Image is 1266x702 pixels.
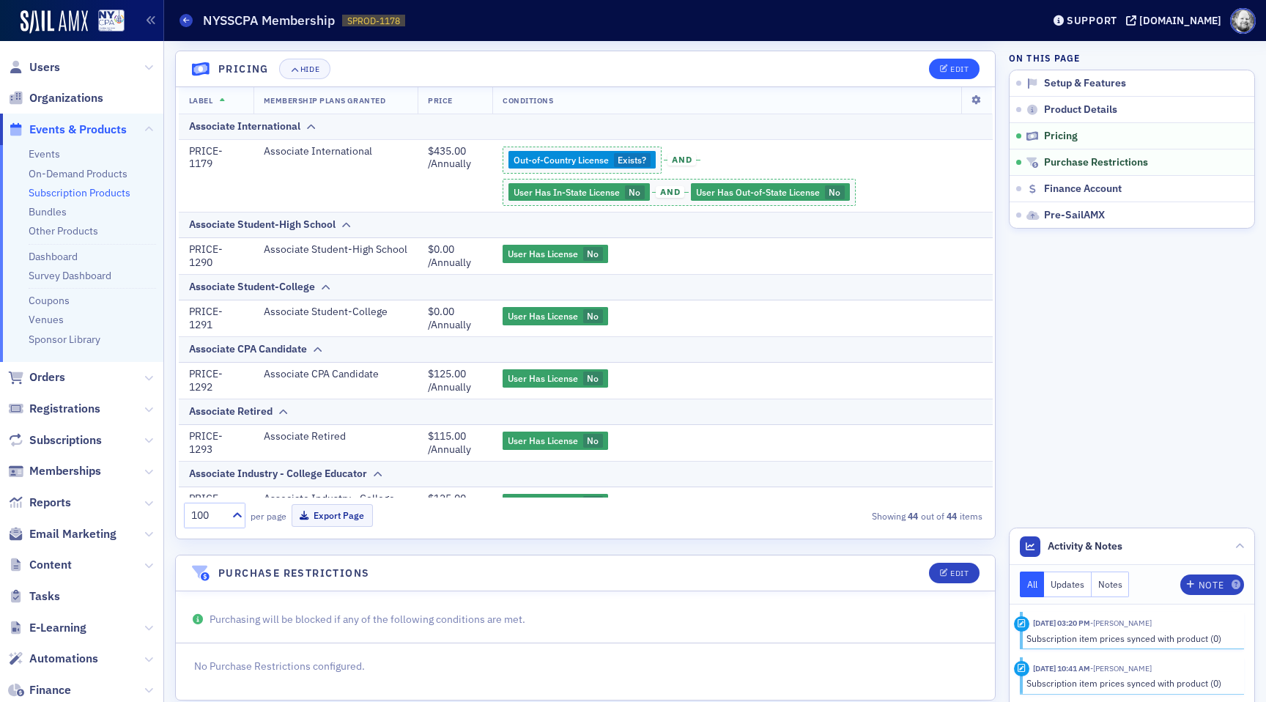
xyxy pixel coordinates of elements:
span: SPROD-1178 [347,15,400,27]
a: Organizations [8,90,103,106]
p: No Purchase Restrictions configured. [194,659,977,674]
span: Organizations [29,90,103,106]
span: Events & Products [29,122,127,138]
a: Orders [8,369,65,385]
div: PRICE-1291 [189,306,243,331]
button: Edit [929,563,980,583]
span: E-Learning [29,620,86,636]
a: Sponsor Library [29,333,100,346]
button: Note [1180,574,1244,595]
span: Pricing [1044,130,1078,143]
span: Product Details [1044,103,1117,117]
div: / Annually [428,243,482,269]
a: View Homepage [88,10,125,34]
a: Reports [8,495,71,511]
div: Activity [1014,661,1029,676]
span: Content [29,557,72,573]
a: On-Demand Products [29,167,127,180]
a: Users [8,59,60,75]
button: Hide [279,59,330,79]
div: Subscription item prices synced with product (0) [1026,632,1234,645]
span: Memberships [29,463,101,479]
time: 6/5/2025 10:41 AM [1033,663,1090,673]
a: Coupons [29,294,70,307]
span: Automations [29,651,98,667]
a: Dashboard [29,250,78,263]
span: Registrations [29,401,100,417]
strong: 44 [906,509,921,522]
span: Profile [1230,8,1256,34]
span: Aidan Sullivan [1090,618,1152,628]
p: Purchasing will be blocked if any of the following conditions are met. [191,612,980,627]
span: Purchase Restrictions [1044,156,1148,169]
div: Edit [950,65,969,73]
div: Activity [1014,616,1029,632]
span: Setup & Features [1044,77,1126,90]
strong: 44 [944,509,960,522]
div: Associate Retired [189,404,273,419]
span: Activity & Notes [1048,539,1122,554]
span: Users [29,59,60,75]
div: PRICE-1293 [189,430,243,456]
a: Events [29,147,60,160]
label: per page [251,509,286,522]
a: Other Products [29,224,98,237]
div: / Annually [428,492,482,518]
div: Note [1199,581,1224,589]
div: PRICE-1326 [189,492,243,518]
div: 100 [191,508,223,523]
a: Bundles [29,205,67,218]
div: / Annually [428,368,482,394]
div: Associate Student-High School [189,217,336,232]
a: Subscriptions [8,432,102,448]
button: All [1020,572,1045,597]
div: PRICE-1290 [189,243,243,269]
a: Content [8,557,72,573]
button: [DOMAIN_NAME] [1126,15,1226,26]
div: / Annually [428,306,482,331]
div: Associate Student-College [264,306,408,319]
span: Label [189,95,213,106]
div: [DOMAIN_NAME] [1139,14,1221,27]
div: PRICE-1292 [189,368,243,394]
div: Support [1067,14,1117,27]
span: $125.00 [428,367,466,380]
button: Edit [929,59,980,79]
span: Membership Plans Granted [264,95,386,106]
div: Associate Student-High School [264,243,408,256]
div: PRICE-1179 [189,145,243,171]
span: Pre-SailAMX [1044,209,1105,222]
span: $0.00 [428,243,454,256]
div: Subscription item prices synced with product (0) [1026,676,1234,690]
a: Venues [29,313,64,326]
img: SailAMX [21,10,88,34]
span: Email Marketing [29,526,116,542]
a: Survey Dashboard [29,269,111,282]
span: Conditions [503,95,553,106]
div: Showing out of items [726,509,982,522]
span: Reports [29,495,71,511]
span: $435.00 [428,144,466,158]
div: Edit [950,569,969,577]
div: Associate Industry - College Educator [264,492,408,518]
div: / Annually [428,145,482,171]
a: Registrations [8,401,100,417]
h4: Purchase Restrictions [218,566,369,581]
div: Associate CPA Candidate [189,341,307,357]
span: Finance Account [1044,182,1122,196]
div: Associate Student-College [189,279,315,295]
a: Email Marketing [8,526,116,542]
a: Automations [8,651,98,667]
a: Tasks [8,588,60,605]
div: Associate Retired [264,430,408,443]
span: Finance [29,682,71,698]
span: Luke Abell [1090,663,1152,673]
time: 7/7/2025 03:20 PM [1033,618,1090,628]
span: $125.00 [428,492,466,505]
span: $0.00 [428,305,454,318]
h4: On this page [1009,51,1255,64]
span: Subscriptions [29,432,102,448]
a: Subscription Products [29,186,130,199]
button: Export Page [292,504,373,527]
img: SailAMX [98,10,125,32]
